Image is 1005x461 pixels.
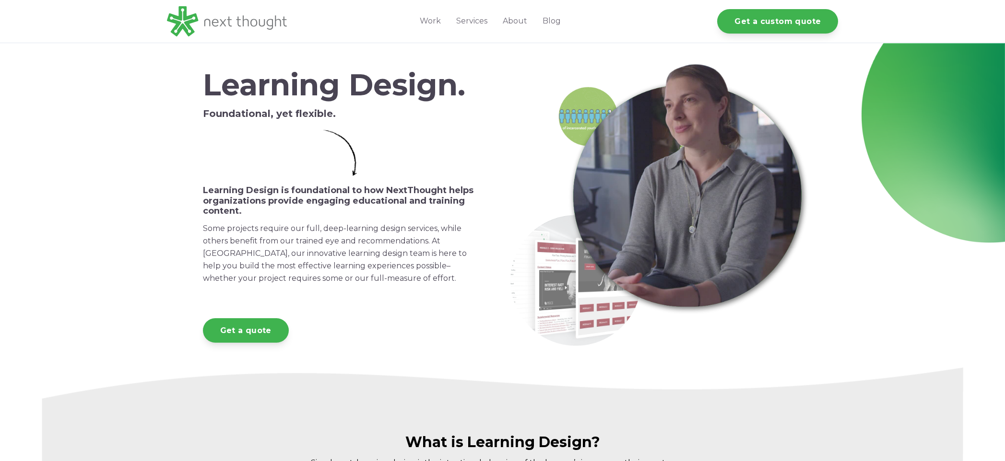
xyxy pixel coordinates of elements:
[203,108,478,119] h5: Foundational, yet flexible.
[203,318,289,343] a: Get a quote
[203,68,478,102] h1: Learning Design.
[717,9,838,34] a: Get a custom quote
[203,222,478,285] p: Some projects require our full, deep-learning design services, while others benefit from our trai...
[167,6,287,36] img: LG - NextThought Logo
[405,433,600,451] span: What is Learning Design?
[510,53,814,346] img: Header Images
[323,130,357,176] img: Simple Arrow
[203,185,478,217] h6: Learning Design is foundational to how NextThought helps organizations provide engaging education...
